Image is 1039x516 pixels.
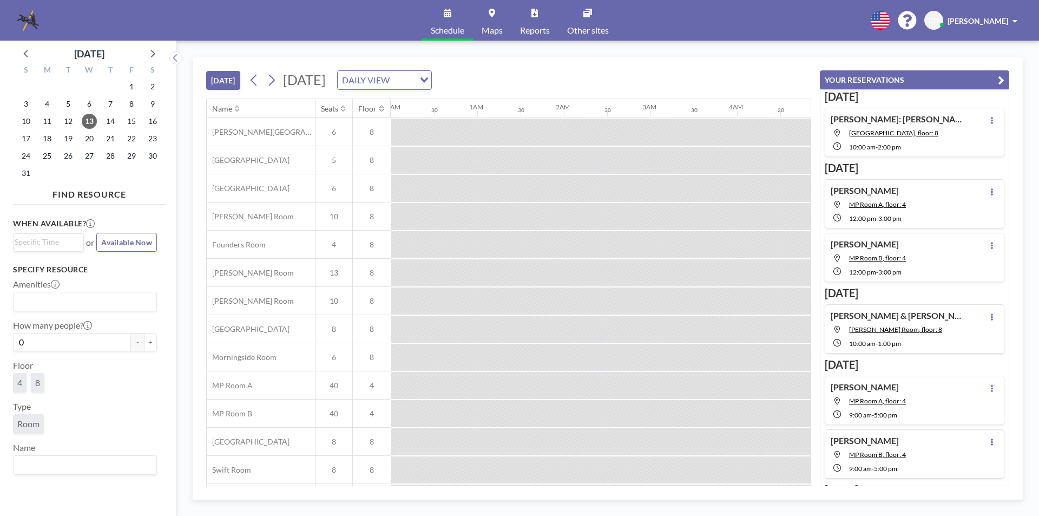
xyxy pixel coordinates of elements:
[103,131,118,146] span: Thursday, August 21, 2025
[315,212,352,221] span: 10
[393,73,413,87] input: Search for option
[61,114,76,129] span: Tuesday, August 12, 2025
[18,148,34,164] span: Sunday, August 24, 2025
[431,26,464,35] span: Schedule
[145,114,160,129] span: Saturday, August 16, 2025
[15,236,77,248] input: Search for option
[86,237,94,248] span: or
[825,483,1004,497] h3: [DATE]
[212,104,232,114] div: Name
[469,103,483,111] div: 1AM
[849,339,876,348] span: 10:00 AM
[831,310,966,321] h4: [PERSON_NAME] & [PERSON_NAME]: [PERSON_NAME] & [PERSON_NAME]
[849,411,872,419] span: 9:00 AM
[825,286,1004,300] h3: [DATE]
[358,104,377,114] div: Floor
[207,268,294,278] span: [PERSON_NAME] Room
[15,458,150,472] input: Search for option
[61,131,76,146] span: Tuesday, August 19, 2025
[103,148,118,164] span: Thursday, August 28, 2025
[353,437,391,447] span: 8
[878,339,901,348] span: 1:00 PM
[874,411,897,419] span: 5:00 PM
[849,450,906,459] span: MP Room B, floor: 4
[40,96,55,112] span: Monday, August 4, 2025
[131,333,144,351] button: -
[431,107,438,114] div: 30
[820,70,1009,89] button: YOUR RESERVATIONS
[16,64,37,78] div: S
[315,409,352,419] span: 40
[321,104,338,114] div: Seats
[849,200,906,208] span: MP Room A, floor: 4
[482,26,503,35] span: Maps
[849,397,906,405] span: MP Room A, floor: 4
[15,295,150,309] input: Search for option
[61,148,76,164] span: Tuesday, August 26, 2025
[61,96,76,112] span: Tuesday, August 5, 2025
[145,131,160,146] span: Saturday, August 23, 2025
[876,268,878,276] span: -
[353,465,391,475] span: 8
[207,409,252,419] span: MP Room B
[353,212,391,221] span: 8
[876,339,878,348] span: -
[18,131,34,146] span: Sunday, August 17, 2025
[17,10,39,31] img: organization-logo
[14,456,156,474] div: Search for option
[729,103,743,111] div: 4AM
[340,73,392,87] span: DAILY VIEW
[353,324,391,334] span: 8
[520,26,550,35] span: Reports
[383,103,400,111] div: 12AM
[849,254,906,262] span: MP Room B, floor: 4
[82,96,97,112] span: Wednesday, August 6, 2025
[82,148,97,164] span: Wednesday, August 27, 2025
[874,465,897,473] span: 5:00 PM
[206,71,240,90] button: [DATE]
[124,79,139,94] span: Friday, August 1, 2025
[18,166,34,181] span: Sunday, August 31, 2025
[825,161,1004,175] h3: [DATE]
[825,358,1004,371] h3: [DATE]
[35,377,40,388] span: 8
[778,107,784,114] div: 30
[849,143,876,151] span: 10:00 AM
[518,107,524,114] div: 30
[878,214,902,223] span: 3:00 PM
[872,465,874,473] span: -
[13,185,166,200] h4: FIND RESOURCE
[124,131,139,146] span: Friday, August 22, 2025
[353,409,391,419] span: 4
[207,352,277,362] span: Morningside Room
[825,90,1004,103] h3: [DATE]
[13,442,35,453] label: Name
[103,114,118,129] span: Thursday, August 14, 2025
[74,46,104,61] div: [DATE]
[13,320,92,331] label: How many people?
[207,324,290,334] span: [GEOGRAPHIC_DATA]
[338,71,431,89] div: Search for option
[831,435,899,446] h4: [PERSON_NAME]
[315,127,352,137] span: 6
[121,64,142,78] div: F
[353,296,391,306] span: 8
[207,184,290,193] span: [GEOGRAPHIC_DATA]
[315,437,352,447] span: 8
[124,96,139,112] span: Friday, August 8, 2025
[40,148,55,164] span: Monday, August 25, 2025
[124,114,139,129] span: Friday, August 15, 2025
[207,127,315,137] span: [PERSON_NAME][GEOGRAPHIC_DATA]
[315,381,352,390] span: 40
[18,114,34,129] span: Sunday, August 10, 2025
[691,107,698,114] div: 30
[831,185,899,196] h4: [PERSON_NAME]
[13,360,33,371] label: Floor
[876,214,878,223] span: -
[207,465,251,475] span: Swift Room
[40,131,55,146] span: Monday, August 18, 2025
[849,129,938,137] span: Buckhead Room, floor: 8
[604,107,611,114] div: 30
[101,238,152,247] span: Available Now
[642,103,656,111] div: 3AM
